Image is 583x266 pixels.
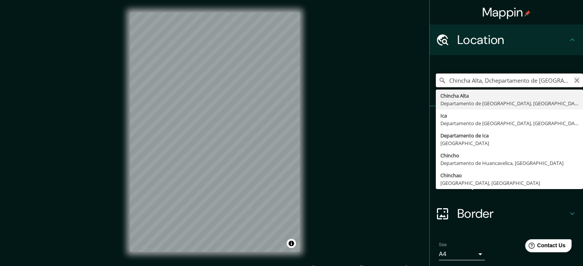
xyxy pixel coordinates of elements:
[439,248,485,260] div: A4
[440,100,578,107] div: Departamento de [GEOGRAPHIC_DATA], [GEOGRAPHIC_DATA]
[436,73,583,87] input: Pick your city or area
[439,242,447,248] label: Size
[440,132,578,139] div: Departamento de Ica
[457,175,568,191] h4: Layout
[440,171,578,179] div: Chinchao
[515,236,575,258] iframe: Help widget launcher
[440,152,578,159] div: Chincho
[430,198,583,229] div: Border
[457,206,568,221] h4: Border
[430,137,583,168] div: Style
[287,239,296,248] button: Toggle attribution
[430,168,583,198] div: Layout
[440,92,578,100] div: Chincha Alta
[440,119,578,127] div: Departamento de [GEOGRAPHIC_DATA], [GEOGRAPHIC_DATA]
[430,106,583,137] div: Pins
[440,112,578,119] div: Ica
[482,5,531,20] h4: Mappin
[440,139,578,147] div: [GEOGRAPHIC_DATA]
[130,12,300,252] canvas: Map
[440,179,578,187] div: [GEOGRAPHIC_DATA], [GEOGRAPHIC_DATA]
[430,24,583,55] div: Location
[457,32,568,47] h4: Location
[524,10,530,16] img: pin-icon.png
[574,76,580,83] button: Clear
[440,159,578,167] div: Departamento de Huancavelica, [GEOGRAPHIC_DATA]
